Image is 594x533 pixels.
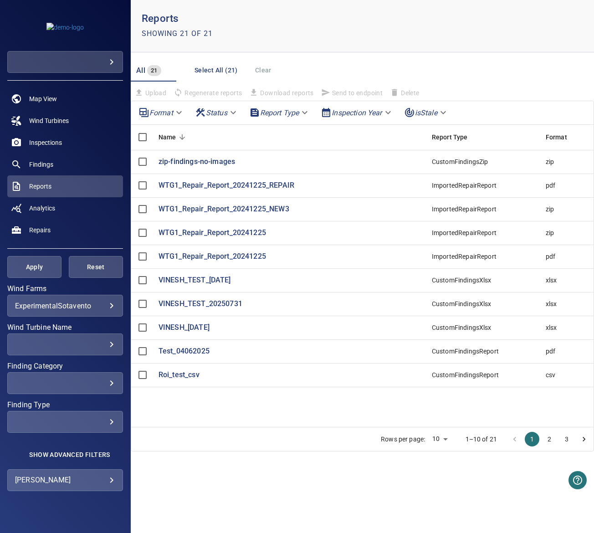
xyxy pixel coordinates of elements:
[546,205,554,214] div: zip
[559,432,574,446] button: Go to page 3
[7,324,123,331] label: Wind Turbine Name
[7,110,123,132] a: windturbines noActive
[432,228,497,237] div: ImportedRepairReport
[159,180,294,191] a: WTG1_Repair_Report_20241225_REPAIR
[546,252,555,261] div: pdf
[159,323,210,333] a: VINESH_[DATE]
[7,372,123,394] div: Finding Category
[432,124,468,150] div: Report Type
[69,256,123,278] button: Reset
[29,94,57,103] span: Map View
[432,347,499,356] div: CustomFindingsReport
[432,205,497,214] div: ImportedRepairReport
[29,182,51,191] span: Reports
[317,105,396,121] div: Inspection Year
[154,124,427,150] div: Name
[7,175,123,197] a: reports active
[546,124,567,150] div: Format
[546,347,555,356] div: pdf
[29,225,51,235] span: Repairs
[7,197,123,219] a: analytics noActive
[7,285,123,292] label: Wind Farms
[149,108,173,117] em: Format
[7,154,123,175] a: findings noActive
[191,62,241,79] button: Select All (21)
[176,131,189,143] button: Sort
[206,108,227,117] em: Status
[466,435,497,444] p: 1–10 of 21
[19,261,50,273] span: Apply
[542,432,557,446] button: Go to page 2
[546,228,554,237] div: zip
[7,363,123,370] label: Finding Category
[415,108,437,117] em: isStale
[29,160,53,169] span: Findings
[15,473,115,487] div: [PERSON_NAME]
[29,451,110,458] span: Show Advanced Filters
[7,51,123,73] div: demo
[432,276,492,285] div: CustomFindingsXlsx
[546,157,554,166] div: zip
[159,251,266,262] a: WTG1_Repair_Report_20241225
[80,261,112,273] span: Reset
[246,105,314,121] div: Report Type
[159,204,289,215] a: WTG1_Repair_Report_20241225_NEW3
[432,157,488,166] div: CustomFindingsZip
[159,157,235,167] a: zip-findings-no-images
[432,299,492,308] div: CustomFindingsXlsx
[427,124,541,150] div: Report Type
[429,432,451,446] div: 10
[147,66,161,76] span: 21
[135,105,188,121] div: Format
[332,108,382,117] em: Inspection Year
[15,302,115,310] div: ExperimentalSotavento
[159,124,176,150] div: Name
[159,299,242,309] a: VINESH_TEST_20250731
[432,323,492,332] div: CustomFindingsXlsx
[432,181,497,190] div: ImportedRepairReport
[546,181,555,190] div: pdf
[159,275,231,286] a: VINESH_TEST_[DATE]
[159,370,200,380] a: Roi_test_csv
[432,370,499,379] div: CustomFindingsReport
[7,333,123,355] div: Wind Turbine Name
[546,299,557,308] div: xlsx
[159,346,210,357] a: Test_04062025
[7,219,123,241] a: repairs noActive
[381,435,425,444] p: Rows per page:
[400,105,452,121] div: isStale
[29,116,69,125] span: Wind Turbines
[7,401,123,409] label: Finding Type
[46,23,84,32] img: demo-logo
[159,228,266,238] a: WTG1_Repair_Report_20241225
[506,432,593,446] nav: pagination navigation
[142,11,363,26] p: Reports
[29,138,62,147] span: Inspections
[525,432,539,446] button: page 1
[24,447,115,462] button: Show Advanced Filters
[7,295,123,317] div: Wind Farms
[136,66,145,75] span: All
[191,105,242,121] div: Status
[7,411,123,433] div: Finding Type
[546,323,557,332] div: xlsx
[7,256,61,278] button: Apply
[142,28,213,39] p: Showing 21 of 21
[260,108,299,117] em: Report Type
[29,204,55,213] span: Analytics
[546,370,555,379] div: csv
[546,276,557,285] div: xlsx
[432,252,497,261] div: ImportedRepairReport
[577,432,591,446] button: Go to next page
[7,132,123,154] a: inspections noActive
